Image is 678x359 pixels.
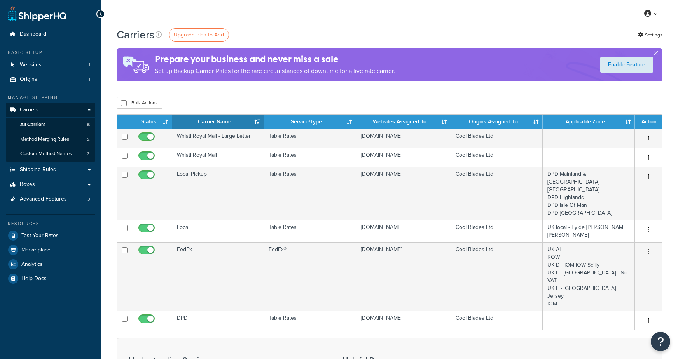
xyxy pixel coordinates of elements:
[172,167,264,220] td: Local Pickup
[6,272,95,286] a: Help Docs
[20,166,56,173] span: Shipping Rules
[264,242,356,311] td: FedEx®
[155,53,395,66] h4: Prepare your business and never miss a sale
[451,242,543,311] td: Cool Blades Ltd
[6,192,95,206] li: Advanced Features
[6,177,95,192] a: Boxes
[6,94,95,101] div: Manage Shipping
[174,31,224,39] span: Upgrade Plan to Add
[89,62,90,68] span: 1
[356,220,451,242] td: [DOMAIN_NAME]
[87,196,90,203] span: 3
[451,129,543,148] td: Cool Blades Ltd
[6,229,95,243] a: Test Your Rates
[451,115,543,129] th: Origins Assigned To: activate to sort column ascending
[20,107,39,113] span: Carriers
[651,332,670,351] button: Open Resource Center
[117,48,155,81] img: ad-rules-rateshop-fe6ec290ccb7230408bd80ed9643f0289d75e0ffd9eb532fc0e269fcd187b520.png
[6,103,95,162] li: Carriers
[172,242,264,311] td: FedEx
[169,28,229,42] a: Upgrade Plan to Add
[6,103,95,117] a: Carriers
[20,31,46,38] span: Dashboard
[6,58,95,72] li: Websites
[20,136,69,143] span: Method Merging Rules
[264,167,356,220] td: Table Rates
[6,58,95,72] a: Websites 1
[6,72,95,87] li: Origins
[117,27,154,42] h1: Carriers
[172,129,264,148] td: Whistl Royal Mail - Large Letter
[8,6,66,21] a: ShipperHQ Home
[155,66,395,76] p: Set up Backup Carrier Rates for the rare circumstances of downtime for a live rate carrier.
[638,29,662,40] a: Settings
[6,220,95,227] div: Resources
[356,129,451,148] td: [DOMAIN_NAME]
[451,220,543,242] td: Cool Blades Ltd
[6,72,95,87] a: Origins 1
[356,242,451,311] td: [DOMAIN_NAME]
[356,311,451,330] td: [DOMAIN_NAME]
[21,232,59,239] span: Test Your Rates
[6,118,95,132] li: All Carriers
[89,76,90,83] span: 1
[356,167,451,220] td: [DOMAIN_NAME]
[543,242,635,311] td: UK ALL ROW UK D - IOM IOW Scilly UK E - [GEOGRAPHIC_DATA] - No VAT UK F - [GEOGRAPHIC_DATA] Jerse...
[356,115,451,129] th: Websites Assigned To: activate to sort column ascending
[87,151,90,157] span: 3
[132,115,172,129] th: Status: activate to sort column ascending
[6,49,95,56] div: Basic Setup
[635,115,662,129] th: Action
[543,167,635,220] td: DPD Mainland & [GEOGRAPHIC_DATA] [GEOGRAPHIC_DATA] DPD Highlands DPD Isle Of Man DPD [GEOGRAPHIC_...
[6,132,95,147] a: Method Merging Rules 2
[21,247,51,253] span: Marketplace
[6,27,95,42] a: Dashboard
[264,129,356,148] td: Table Rates
[172,311,264,330] td: DPD
[172,115,264,129] th: Carrier Name: activate to sort column ascending
[600,57,653,73] a: Enable Feature
[6,147,95,161] li: Custom Method Names
[6,257,95,271] a: Analytics
[6,243,95,257] a: Marketplace
[20,196,67,203] span: Advanced Features
[543,220,635,242] td: UK local - Fylde [PERSON_NAME] [PERSON_NAME]
[6,147,95,161] a: Custom Method Names 3
[20,76,37,83] span: Origins
[264,220,356,242] td: Table Rates
[172,148,264,167] td: Whistl Royal Mail
[117,97,162,109] button: Bulk Actions
[20,151,72,157] span: Custom Method Names
[6,132,95,147] li: Method Merging Rules
[356,148,451,167] td: [DOMAIN_NAME]
[6,118,95,132] a: All Carriers 6
[87,136,90,143] span: 2
[21,261,43,268] span: Analytics
[543,115,635,129] th: Applicable Zone: activate to sort column ascending
[87,121,90,128] span: 6
[20,181,35,188] span: Boxes
[451,148,543,167] td: Cool Blades Ltd
[451,311,543,330] td: Cool Blades Ltd
[264,148,356,167] td: Table Rates
[20,121,45,128] span: All Carriers
[172,220,264,242] td: Local
[6,163,95,177] a: Shipping Rules
[264,311,356,330] td: Table Rates
[21,276,47,282] span: Help Docs
[451,167,543,220] td: Cool Blades Ltd
[264,115,356,129] th: Service/Type: activate to sort column ascending
[6,192,95,206] a: Advanced Features 3
[20,62,42,68] span: Websites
